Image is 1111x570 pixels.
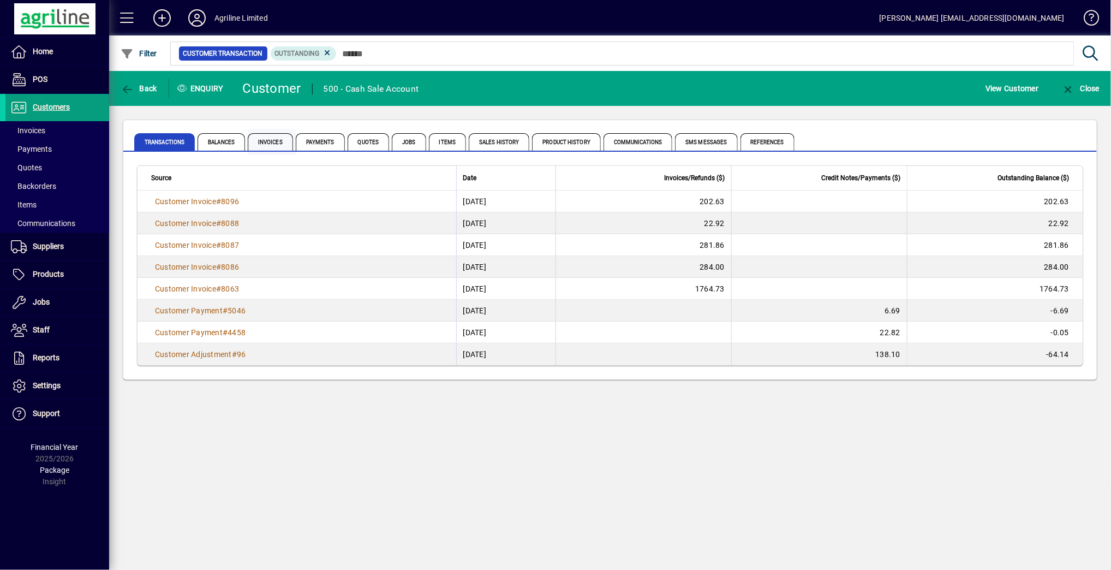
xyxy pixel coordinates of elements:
[155,219,216,228] span: Customer Invoice
[221,284,239,293] span: 8063
[198,133,245,151] span: Balances
[324,80,419,98] div: 500 - Cash Sale Account
[214,9,268,27] div: Agriline Limited
[40,466,69,474] span: Package
[5,121,109,140] a: Invoices
[33,381,61,390] span: Settings
[821,172,900,184] span: Credit Notes/Payments ($)
[456,256,555,278] td: [DATE]
[1050,79,1111,98] app-page-header-button: Close enquiry
[675,133,737,151] span: SMS Messages
[33,298,50,306] span: Jobs
[271,46,337,61] mat-chip: Outstanding Status: Outstanding
[232,350,237,359] span: #
[463,172,477,184] span: Date
[118,79,160,98] button: Back
[907,256,1083,278] td: 284.00
[555,212,731,234] td: 22.92
[456,234,555,256] td: [DATE]
[216,263,221,271] span: #
[33,242,64,251] span: Suppliers
[243,80,301,97] div: Customer
[985,80,1038,97] span: View Customer
[463,172,549,184] div: Date
[11,126,45,135] span: Invoices
[33,325,50,334] span: Staff
[221,219,239,228] span: 8088
[151,305,249,317] a: Customer Payment#5046
[907,234,1083,256] td: 281.86
[469,133,529,151] span: Sales History
[221,263,239,271] span: 8086
[997,172,1069,184] span: Outstanding Balance ($)
[216,241,221,250] span: #
[216,284,221,293] span: #
[348,133,390,151] span: Quotes
[155,284,216,293] span: Customer Invoice
[33,47,53,56] span: Home
[248,133,293,151] span: Invoices
[907,191,1083,212] td: 202.63
[151,217,243,229] a: Customer Invoice#8088
[5,233,109,260] a: Suppliers
[907,322,1083,343] td: -0.05
[907,212,1083,234] td: 22.92
[5,345,109,372] a: Reports
[180,8,214,28] button: Profile
[5,195,109,214] a: Items
[155,350,232,359] span: Customer Adjustment
[11,145,52,153] span: Payments
[221,197,239,206] span: 8096
[169,80,235,97] div: Enquiry
[33,409,60,418] span: Support
[456,322,555,343] td: [DATE]
[731,343,907,365] td: 138.10
[33,270,64,278] span: Products
[456,278,555,300] td: [DATE]
[5,261,109,288] a: Products
[134,133,195,151] span: Transactions
[223,306,228,315] span: #
[228,306,246,315] span: 5046
[664,172,725,184] span: Invoices/Refunds ($)
[33,103,70,111] span: Customers
[456,212,555,234] td: [DATE]
[740,133,795,151] span: References
[731,300,907,322] td: 6.69
[151,283,243,295] a: Customer Invoice#8063
[155,263,216,271] span: Customer Invoice
[151,348,250,360] a: Customer Adjustment#96
[5,214,109,233] a: Communications
[11,200,37,209] span: Items
[216,197,221,206] span: #
[155,197,216,206] span: Customer Invoice
[5,140,109,158] a: Payments
[555,234,731,256] td: 281.86
[456,343,555,365] td: [DATE]
[121,84,157,93] span: Back
[1076,2,1097,38] a: Knowledge Base
[5,38,109,66] a: Home
[228,328,246,337] span: 4458
[33,75,47,84] span: POS
[429,133,467,151] span: Items
[216,219,221,228] span: #
[237,350,246,359] span: 96
[5,66,109,93] a: POS
[907,343,1083,365] td: -64.14
[151,326,249,339] a: Customer Payment#4458
[151,261,243,273] a: Customer Invoice#8086
[5,158,109,177] a: Quotes
[145,8,180,28] button: Add
[151,239,243,251] a: Customer Invoice#8087
[121,49,157,58] span: Filter
[5,317,109,344] a: Staff
[151,172,171,184] span: Source
[155,306,223,315] span: Customer Payment
[223,328,228,337] span: #
[907,300,1083,322] td: -6.69
[604,133,672,151] span: Communications
[532,133,601,151] span: Product History
[731,322,907,343] td: 22.82
[555,191,731,212] td: 202.63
